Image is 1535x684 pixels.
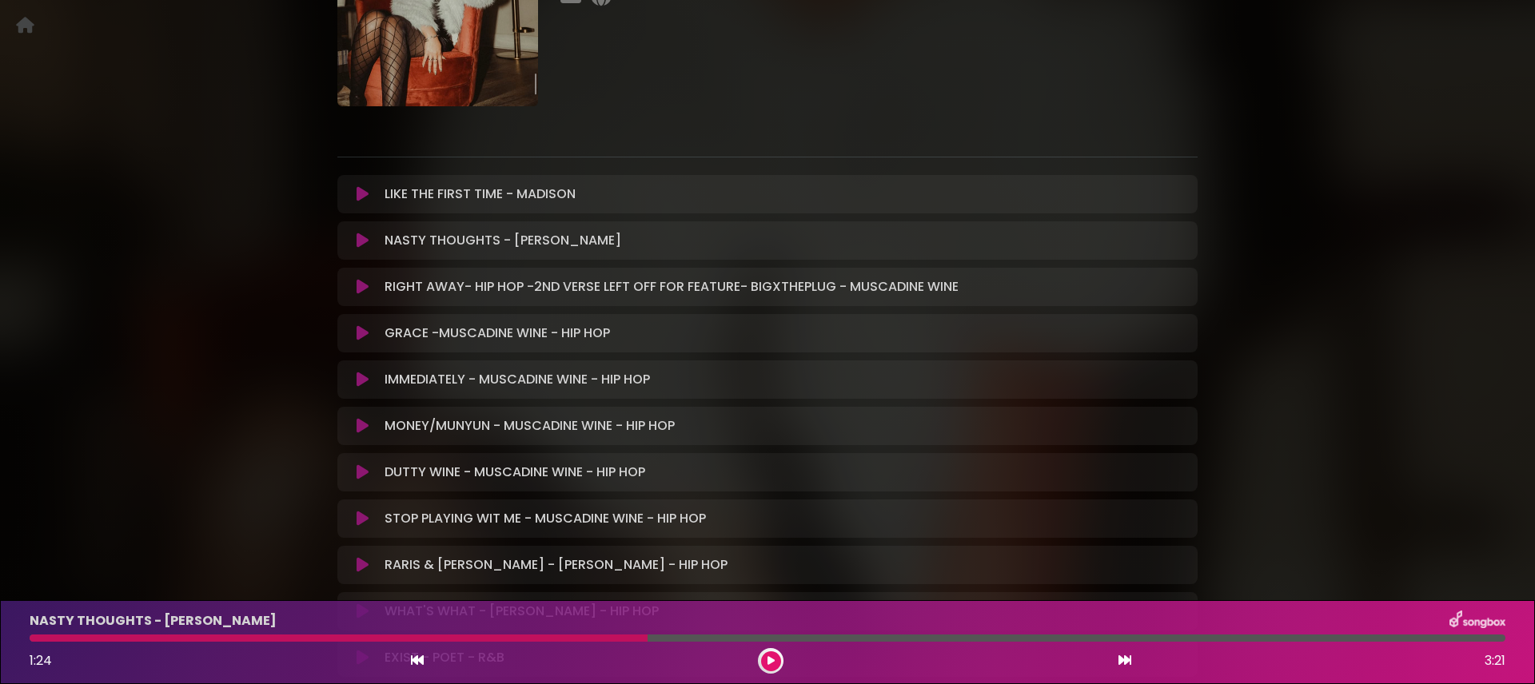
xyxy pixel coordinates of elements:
[30,651,52,670] span: 1:24
[1485,651,1505,670] span: 3:21
[385,324,610,343] p: GRACE -MUSCADINE WINE - HIP HOP
[30,611,277,630] p: NASTY THOUGHTS - [PERSON_NAME]
[385,416,675,435] p: MONEY/MUNYUN - MUSCADINE WINE - HIP HOP
[385,555,728,575] p: RARIS & [PERSON_NAME] - [PERSON_NAME] - HIP HOP
[1449,610,1505,631] img: songbox-logo-white.png
[385,277,959,296] p: RIGHT AWAY- HIP HOP -2ND VERSE LEFT OFF FOR FEATURE- BIGXTHEPLUG - MUSCADINE WINE
[385,370,650,389] p: IMMEDIATELY - MUSCADINE WINE - HIP HOP
[385,231,621,250] p: NASTY THOUGHTS - [PERSON_NAME]
[385,185,576,204] p: LIKE THE FIRST TIME - MADISON
[385,463,645,482] p: DUTTY WINE - MUSCADINE WINE - HIP HOP
[385,509,706,528] p: STOP PLAYING WIT ME - MUSCADINE WINE - HIP HOP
